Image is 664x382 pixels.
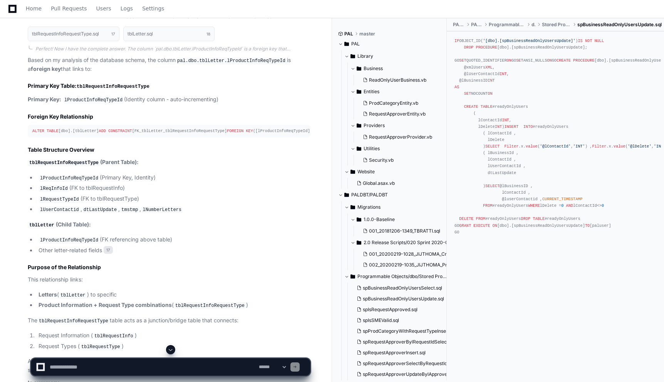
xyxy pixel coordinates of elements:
button: tblLetter.sql18 [123,27,215,41]
code: tblRequestInfo [93,333,135,340]
span: NULL [595,39,604,43]
span: Business [364,65,383,72]
span: '[dbo].[spBusinessReadOnlyUsersUpdate]' [483,39,575,43]
span: PAL [351,41,360,47]
strong: Primary Key: [28,96,61,102]
svg: Directory [357,238,361,247]
span: INT [488,78,495,83]
span: XML [485,65,492,70]
span: RequestApproverEntity.vb [369,111,426,117]
li: , , , [36,205,310,214]
button: spProdCategoryWithRequestTypeInsert.sql [354,326,449,337]
span: SET [459,58,466,63]
span: CURRENT_TIMESTAMP [542,197,583,201]
button: spIsSMEValid.sql [354,315,449,326]
span: Pull Requests [51,6,87,11]
svg: Directory [357,215,361,224]
span: TO [585,223,590,228]
span: Programmable Objects [489,22,525,28]
button: RequestApproverProvider.vb [360,132,436,142]
span: IS [578,39,582,43]
span: dbo [532,22,536,28]
code: lRequestTypeId [39,196,80,203]
span: Filter [504,144,518,149]
span: INT [502,118,509,122]
span: PALDBT [453,22,465,28]
button: 001_20181206-1349_TBRATTI.sql [360,226,449,236]
code: tblLetter [28,222,56,229]
button: Utilities [350,142,441,155]
button: tblRequestInfoRequestType.sql17 [28,27,119,41]
button: Business [350,62,441,75]
span: Global.asax.vb [363,180,395,186]
h2: Foreign Key Relationship [28,113,310,121]
span: Security.vb [369,157,394,163]
span: '@lContactId' [540,144,571,149]
span: FOREIGN KEY [227,129,253,133]
span: SET [516,58,523,63]
span: 0 [602,203,604,208]
strong: Product Information + Request Type combinations [39,302,172,308]
svg: Directory [357,121,361,130]
span: Utilities [364,146,380,152]
span: CREATE [557,58,571,63]
svg: Directory [350,203,355,212]
span: '@lDelete' [628,144,652,149]
span: PAL [344,31,353,37]
span: 0 [561,203,563,208]
span: value [614,144,625,149]
span: AND [566,203,573,208]
svg: Directory [357,144,361,153]
span: 2.0 Release Scripts/020 Sprint 2020-02 [364,240,451,246]
svg: Directory [350,167,355,176]
button: 002_20200219-1035_JIJTHOMA_ProdCatSME_LoadData.sql [360,260,455,270]
button: Migrations [344,201,447,213]
span: 'INT' [573,144,585,149]
h2: Purpose of the Relationship [28,263,310,271]
span: Filter [592,144,606,149]
span: 001_20200219-1028_JIJTHOMA_Create_ProdCatSMETable.sql [369,251,506,257]
span: Home [26,6,42,11]
span: spBusinessReadOnlyUsersSelect.sql [363,285,442,291]
code: pal.dbo.tblLetter.lProductInfoReqTypeId [176,57,287,64]
div: OBJECT_ID( ) [dbo].[spBusinessReadOnlyUsersUpdate]; GO QUOTED_IDENTIFIER GO ANSI_NULLS GO [dbo].[... [454,38,656,236]
strong: (Child Table): [28,221,91,228]
button: 1.0.0-Baseline [350,213,453,226]
span: ON [507,58,511,63]
span: PALDBT [471,22,483,28]
button: 001_20200219-1028_JIJTHOMA_Create_ProdCatSMETable.sql [360,249,455,260]
h1: tblLetter.sql [127,32,153,36]
svg: Directory [350,52,355,61]
button: RequestApproverEntity.vb [360,109,436,119]
button: 2.0 Release Scripts/020 Sprint 2020-02 [350,236,453,249]
span: spBusinessReadOnlyUsersUpdate.sql [363,296,444,302]
span: FROM [476,216,485,221]
span: IF [454,39,459,43]
button: Global.asax.vb [354,178,436,189]
span: DELETE [459,216,473,221]
span: CREATE [464,104,478,109]
span: spBusinessReadOnlyUsersUpdate.sql [577,22,662,28]
span: Library [357,53,373,59]
span: 17 [104,246,113,254]
span: INT [500,72,506,76]
button: Programmable Objects/dbo/Stored Procedures [344,270,447,283]
code: lProductInfoReqTypeId [39,237,100,244]
button: ProdCategoryEntity.vb [360,98,436,109]
span: ProdCategoryEntity.vb [369,100,418,106]
span: ADD CONSTRAINT [99,129,132,133]
span: 18 [206,31,210,37]
code: tblRequestInfoRequestType [174,302,246,309]
span: Providers [364,122,385,129]
li: Other letter-related fields [36,246,310,255]
h1: tblRequestInfoRequestType.sql [32,32,99,36]
span: master [359,31,375,37]
svg: Directory [357,64,361,73]
li: (FK to tblRequestInfo) [36,184,310,193]
li: (FK referencing above table) [36,235,310,245]
code: tblRequestInfoRequestType [37,318,110,325]
h2: Table Structure Overview [28,146,310,154]
button: spIsRequestApproved.sql [354,304,449,315]
span: Settings [142,6,164,11]
code: tblRequestInfoRequestType [28,159,100,166]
